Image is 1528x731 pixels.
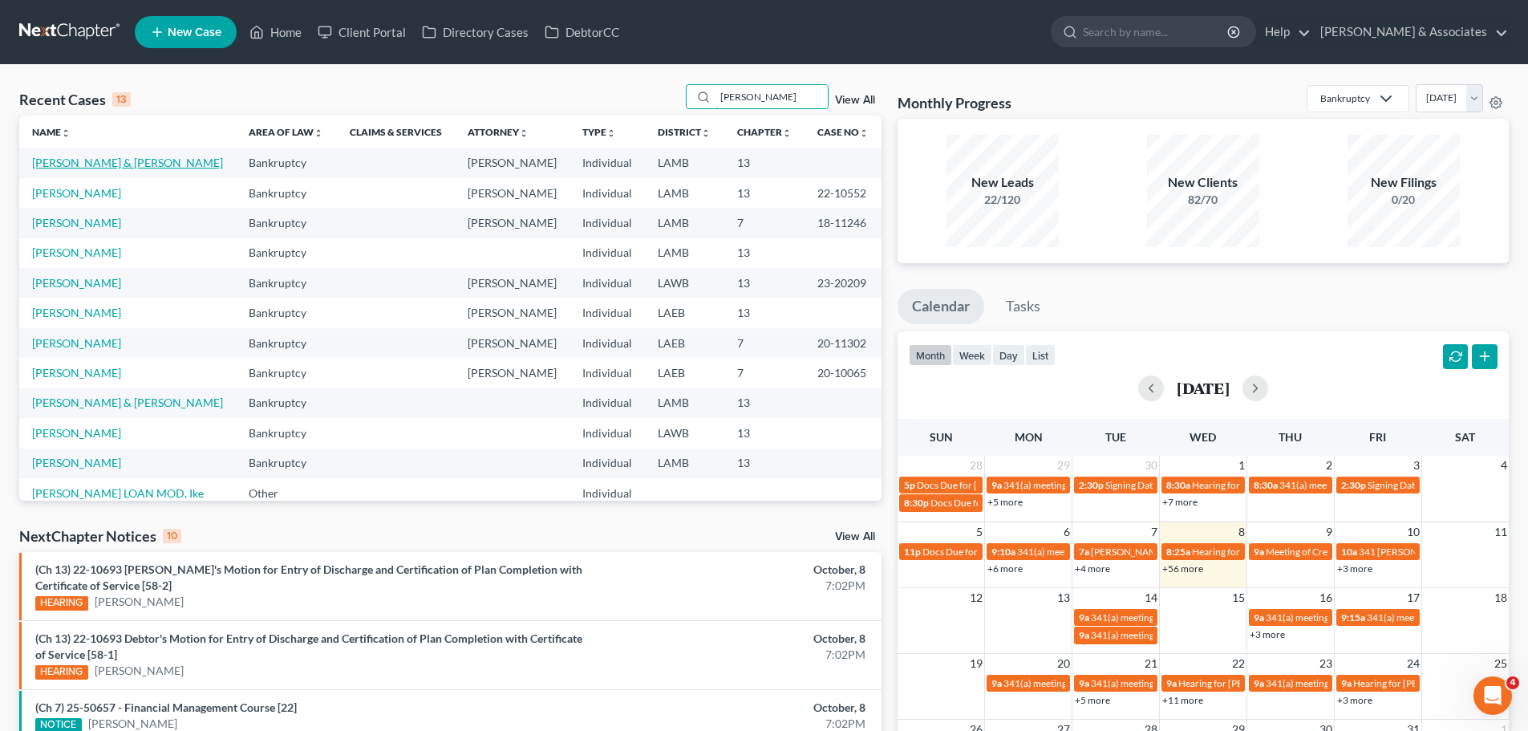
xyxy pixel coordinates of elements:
[1079,677,1089,689] span: 9a
[19,90,131,109] div: Recent Cases
[1056,456,1072,475] span: 29
[519,128,529,138] i: unfold_more
[1166,479,1190,491] span: 8:30a
[599,562,865,578] div: October, 8
[1091,677,1246,689] span: 341(a) meeting for [PERSON_NAME]
[32,126,71,138] a: Nameunfold_more
[645,449,723,478] td: LAMB
[1318,588,1334,607] span: 16
[724,449,805,478] td: 13
[569,148,645,177] td: Individual
[569,328,645,358] td: Individual
[569,358,645,388] td: Individual
[987,496,1023,508] a: +5 more
[992,344,1025,366] button: day
[904,546,921,558] span: 11p
[32,396,223,409] a: [PERSON_NAME] & [PERSON_NAME]
[1312,18,1508,47] a: [PERSON_NAME] & Associates
[991,289,1055,324] a: Tasks
[236,358,336,388] td: Bankruptcy
[724,178,805,208] td: 13
[455,298,569,327] td: [PERSON_NAME]
[35,701,297,714] a: (Ch 7) 25-50657 - Financial Management Course [22]
[582,126,616,138] a: Typeunfold_more
[1149,522,1159,542] span: 7
[1056,654,1072,673] span: 20
[32,216,121,229] a: [PERSON_NAME]
[1075,562,1110,575] a: +4 more
[1091,611,1246,623] span: 341(a) meeting for [PERSON_NAME]
[1257,18,1311,47] a: Help
[1341,677,1352,689] span: 9a
[1254,611,1264,623] span: 9a
[414,18,537,47] a: Directory Cases
[737,126,792,138] a: Chapterunfold_more
[1279,479,1434,491] span: 341(a) meeting for [PERSON_NAME]
[569,418,645,448] td: Individual
[1493,588,1509,607] span: 18
[952,344,992,366] button: week
[1079,479,1104,491] span: 2:30p
[1003,479,1158,491] span: 341(a) meeting for [PERSON_NAME]
[455,268,569,298] td: [PERSON_NAME]
[1493,522,1509,542] span: 11
[724,328,805,358] td: 7
[569,478,645,508] td: Individual
[930,497,1063,509] span: Docs Due for [PERSON_NAME]
[724,418,805,448] td: 13
[569,208,645,238] td: Individual
[645,148,723,177] td: LAMB
[1279,430,1302,444] span: Thu
[724,238,805,268] td: 13
[569,388,645,418] td: Individual
[1143,456,1159,475] span: 30
[658,126,711,138] a: Districtunfold_more
[236,478,336,508] td: Other
[32,156,223,169] a: [PERSON_NAME] & [PERSON_NAME]
[1266,546,1444,558] span: Meeting of Creditors for [PERSON_NAME]
[163,529,181,543] div: 10
[599,578,865,594] div: 7:02PM
[991,479,1002,491] span: 9a
[930,430,953,444] span: Sun
[645,418,723,448] td: LAWB
[805,358,882,388] td: 20-10065
[32,366,121,380] a: [PERSON_NAME]
[1337,694,1372,706] a: +3 more
[975,522,984,542] span: 5
[645,268,723,298] td: LAWB
[569,238,645,268] td: Individual
[904,479,915,491] span: 5p
[236,238,336,268] td: Bankruptcy
[904,497,929,509] span: 8:30p
[917,479,1134,491] span: Docs Due for [PERSON_NAME] & [PERSON_NAME]
[1192,546,1317,558] span: Hearing for [PERSON_NAME]
[32,456,121,469] a: [PERSON_NAME]
[1147,192,1259,208] div: 82/70
[898,93,1011,112] h3: Monthly Progress
[61,128,71,138] i: unfold_more
[1318,654,1334,673] span: 23
[455,178,569,208] td: [PERSON_NAME]
[1143,654,1159,673] span: 21
[32,276,121,290] a: [PERSON_NAME]
[1499,456,1509,475] span: 4
[95,663,184,679] a: [PERSON_NAME]
[1083,17,1230,47] input: Search by name...
[236,418,336,448] td: Bankruptcy
[805,178,882,208] td: 22-10552
[805,268,882,298] td: 23-20209
[1405,654,1421,673] span: 24
[112,92,131,107] div: 13
[946,192,1059,208] div: 22/120
[455,328,569,358] td: [PERSON_NAME]
[19,526,181,546] div: NextChapter Notices
[782,128,792,138] i: unfold_more
[1091,546,1226,558] span: [PERSON_NAME] - Arraignment
[898,289,984,324] a: Calendar
[236,178,336,208] td: Bankruptcy
[1162,562,1203,575] a: +56 more
[1143,588,1159,607] span: 14
[1105,479,1334,491] span: Signing Date for [PERSON_NAME] & [PERSON_NAME]
[645,238,723,268] td: LAMB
